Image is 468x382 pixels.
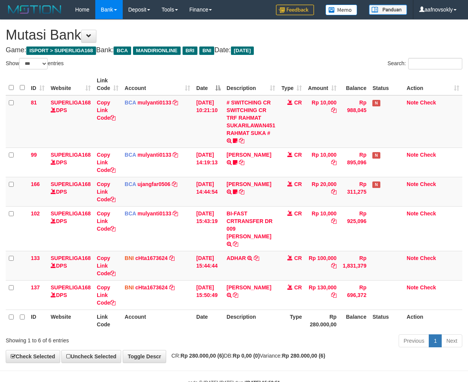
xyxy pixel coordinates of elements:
[97,100,115,121] a: Copy Link Code
[399,334,429,347] a: Previous
[169,284,175,291] a: Copy cHta1673624 to clipboard
[6,58,64,69] label: Show entries
[227,100,276,136] a: # SWITCHING CR SWITCHING CR TRF RAHMAT SUKARILAWAN451 RAHMAT SUKA #
[372,152,380,159] span: Has Note
[420,284,436,291] a: Check
[340,251,369,280] td: Rp 1,831,379
[331,159,337,165] a: Copy Rp 10,000 to clipboard
[231,47,254,55] span: [DATE]
[48,280,94,310] td: DPS
[31,100,37,106] span: 81
[340,95,369,148] td: Rp 988,045
[122,310,193,331] th: Account
[114,47,131,55] span: BCA
[276,5,314,15] img: Feedback.jpg
[6,47,462,54] h4: Game: Bank: Date:
[123,350,166,363] a: Toggle Descr
[239,159,244,165] a: Copy MUHAMMAD REZA to clipboard
[278,310,305,331] th: Type
[48,177,94,206] td: DPS
[441,334,462,347] a: Next
[388,58,462,69] label: Search:
[135,284,168,291] a: cHta1673624
[331,189,337,195] a: Copy Rp 20,000 to clipboard
[193,280,224,310] td: [DATE] 15:50:49
[183,47,197,55] span: BRI
[51,284,91,291] a: SUPERLIGA168
[305,95,340,148] td: Rp 10,000
[48,148,94,177] td: DPS
[94,310,122,331] th: Link Code
[28,74,48,95] th: ID: activate to sort column ascending
[6,27,462,43] h1: Mutasi Bank
[294,255,302,261] span: CR
[125,100,136,106] span: BCA
[233,353,260,359] strong: Rp 0,00 (0)
[173,210,178,217] a: Copy mulyanti0133 to clipboard
[51,255,91,261] a: SUPERLIGA168
[138,100,171,106] a: mulyanti0133
[51,181,91,187] a: SUPERLIGA168
[122,74,193,95] th: Account: activate to sort column ascending
[169,255,175,261] a: Copy cHta1673624 to clipboard
[420,152,436,158] a: Check
[325,5,357,15] img: Button%20Memo.svg
[282,353,325,359] strong: Rp 280.000,00 (6)
[6,4,64,15] img: MOTION_logo.png
[340,74,369,95] th: Balance
[26,47,96,55] span: ISPORT > SUPERLIGA168
[227,284,271,291] a: [PERSON_NAME]
[135,255,168,261] a: cHta1673624
[305,251,340,280] td: Rp 100,000
[193,95,224,148] td: [DATE] 10:21:10
[28,310,48,331] th: ID
[407,210,418,217] a: Note
[331,292,337,298] a: Copy Rp 130,000 to clipboard
[227,181,271,187] a: [PERSON_NAME]
[133,47,181,55] span: MANDIRIONLINE
[305,148,340,177] td: Rp 10,000
[31,181,40,187] span: 166
[340,177,369,206] td: Rp 311,275
[173,152,178,158] a: Copy mulyanti0133 to clipboard
[48,206,94,251] td: DPS
[340,206,369,251] td: Rp 925,096
[294,100,302,106] span: CR
[6,334,189,344] div: Showing 1 to 6 of 6 entries
[305,177,340,206] td: Rp 20,000
[193,251,224,280] td: [DATE] 15:44:44
[305,280,340,310] td: Rp 130,000
[305,74,340,95] th: Amount: activate to sort column ascending
[125,255,134,261] span: BNI
[193,310,224,331] th: Date
[369,5,407,15] img: panduan.png
[48,310,94,331] th: Website
[125,284,134,291] span: BNI
[97,210,115,232] a: Copy Link Code
[97,255,115,276] a: Copy Link Code
[278,74,305,95] th: Type: activate to sort column ascending
[48,95,94,148] td: DPS
[94,74,122,95] th: Link Code: activate to sort column ascending
[294,152,302,158] span: CR
[420,210,436,217] a: Check
[193,74,224,95] th: Date: activate to sort column descending
[97,284,115,306] a: Copy Link Code
[407,152,418,158] a: Note
[97,152,115,173] a: Copy Link Code
[193,206,224,251] td: [DATE] 15:43:19
[369,74,404,95] th: Status
[138,152,171,158] a: mulyanti0133
[305,206,340,251] td: Rp 10,000
[125,210,136,217] span: BCA
[407,100,418,106] a: Note
[6,350,60,363] a: Check Selected
[125,181,136,187] span: BCA
[294,210,302,217] span: CR
[408,58,462,69] input: Search:
[369,310,404,331] th: Status
[305,310,340,331] th: Rp 280.000,00
[172,181,177,187] a: Copy ujangfar0506 to clipboard
[31,210,40,217] span: 102
[340,280,369,310] td: Rp 696,372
